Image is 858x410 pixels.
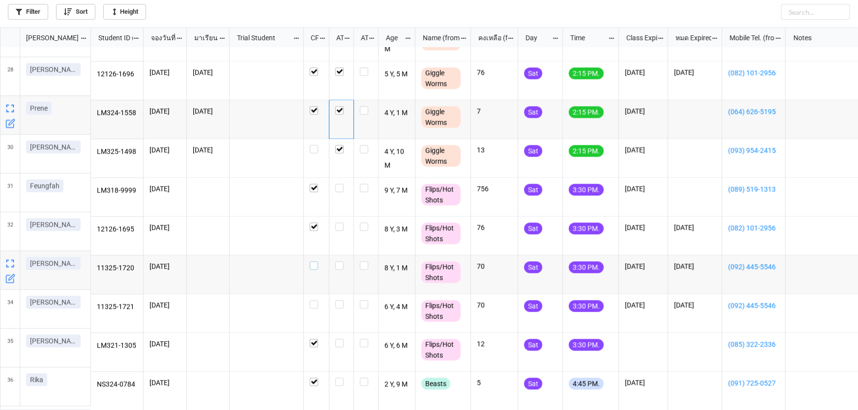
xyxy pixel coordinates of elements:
[674,222,716,232] p: [DATE]
[569,339,604,351] div: 3:30 PM.
[674,261,716,271] p: [DATE]
[149,300,180,310] p: [DATE]
[569,378,604,389] div: 4:45 PM.
[7,328,13,367] span: 35
[524,106,542,118] div: Sat
[473,32,507,43] div: คงเหลือ (from Nick Name)
[97,184,138,197] p: LM318-9999
[149,145,180,155] p: [DATE]
[524,145,542,157] div: Sat
[193,145,223,155] p: [DATE]
[477,67,512,77] p: 76
[30,103,48,113] p: Prene
[92,32,133,43] div: Student ID (from [PERSON_NAME] Name)
[524,378,542,389] div: Sat
[421,106,461,128] div: Giggle Worms
[188,32,219,43] div: มาเรียน
[385,106,410,120] p: 4 Y, 1 M
[569,222,604,234] div: 3:30 PM.
[20,32,80,43] div: [PERSON_NAME] Name
[7,57,13,95] span: 28
[421,145,461,166] div: Giggle Worms
[477,261,512,271] p: 70
[728,261,779,272] a: (092) 445-5546
[7,135,13,173] span: 30
[421,67,461,89] div: Giggle Worms
[728,67,779,78] a: (082) 101-2956
[625,222,662,232] p: [DATE]
[380,32,405,43] div: Age
[477,145,512,155] p: 13
[97,261,138,275] p: 11325-1720
[193,106,223,116] p: [DATE]
[97,339,138,353] p: LM321-1305
[149,184,180,193] p: [DATE]
[421,261,461,283] div: Flips/Hot Shots
[477,300,512,310] p: 70
[728,184,779,194] a: (089) 519-1313
[569,261,604,273] div: 3:30 PM.
[305,32,319,43] div: CF
[421,184,461,205] div: Flips/Hot Shots
[330,32,344,43] div: ATT
[149,222,180,232] p: [DATE]
[7,367,13,406] span: 36
[728,339,779,350] a: (085) 322-2336
[97,67,138,81] p: 12126-1696
[477,106,512,116] p: 7
[30,64,77,74] p: [PERSON_NAME]
[524,222,542,234] div: Sat
[385,184,410,197] p: 9 Y, 7 M
[385,222,410,236] p: 8 Y, 3 M
[385,300,410,314] p: 6 Y, 4 M
[421,339,461,360] div: Flips/Hot Shots
[421,300,461,322] div: Flips/Hot Shots
[724,32,775,43] div: Mobile Tel. (from Nick Name)
[417,32,460,43] div: Name (from Class)
[30,219,77,229] p: [PERSON_NAME]
[564,32,608,43] div: Time
[524,300,542,312] div: Sat
[385,378,410,391] p: 2 Y, 9 M
[0,28,91,48] div: grid
[625,300,662,310] p: [DATE]
[625,145,662,155] p: [DATE]
[97,300,138,314] p: 11325-1721
[97,145,138,159] p: LM325-1498
[524,184,542,195] div: Sat
[625,106,662,116] p: [DATE]
[477,184,512,193] p: 756
[7,173,13,212] span: 31
[30,375,43,384] p: Rika
[670,32,711,43] div: หมด Expired date (from [PERSON_NAME] Name)
[728,145,779,156] a: (093) 954-2415
[621,32,657,43] div: Class Expiration
[7,212,13,250] span: 32
[625,378,662,387] p: [DATE]
[385,145,410,171] p: 4 Y, 10 M
[56,4,95,20] a: Sort
[421,378,450,389] div: Beasts
[728,378,779,388] a: (091) 725-0527
[524,261,542,273] div: Sat
[97,106,138,120] p: LM324-1558
[103,4,146,20] a: Height
[385,261,410,275] p: 8 Y, 1 M
[569,300,604,312] div: 3:30 PM.
[149,339,180,349] p: [DATE]
[30,142,77,152] p: [PERSON_NAME]
[674,67,716,77] p: [DATE]
[520,32,552,43] div: Day
[781,4,850,20] input: Search...
[625,67,662,77] p: [DATE]
[7,290,13,328] span: 34
[30,258,77,268] p: [PERSON_NAME]
[385,339,410,353] p: 6 Y, 6 M
[149,67,180,77] p: [DATE]
[728,106,779,117] a: (064) 626-5195
[477,378,512,387] p: 5
[524,339,542,351] div: Sat
[477,339,512,349] p: 12
[569,67,604,79] div: 2:15 PM.
[8,4,48,20] a: Filter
